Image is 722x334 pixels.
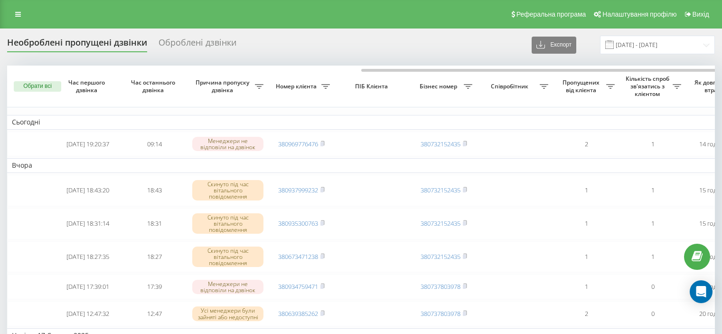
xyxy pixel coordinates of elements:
[558,79,606,94] span: Пропущених від клієнта
[278,309,318,318] a: 380639385262
[192,137,263,151] div: Менеджери не відповіли на дзвінок
[192,280,263,294] div: Менеджери не відповіли на дзвінок
[482,83,540,90] span: Співробітник
[516,10,586,18] span: Реферальна програма
[553,241,619,273] td: 1
[602,10,676,18] span: Налаштування профілю
[553,274,619,299] td: 1
[421,140,460,148] a: 380732152435
[553,208,619,239] td: 1
[693,10,709,18] span: Вихід
[192,306,263,321] div: Усі менеджери були зайняті або недоступні
[619,301,686,326] td: 0
[343,83,403,90] span: ПІБ Клієнта
[421,186,460,194] a: 380732152435
[192,247,263,267] div: Скинуто під час вітального повідомлення
[121,208,188,239] td: 18:31
[121,274,188,299] td: 17:39
[619,208,686,239] td: 1
[55,241,121,273] td: [DATE] 18:27:35
[619,241,686,273] td: 1
[55,274,121,299] td: [DATE] 17:39:01
[62,79,113,94] span: Час першого дзвінка
[690,280,713,303] div: Open Intercom Messenger
[55,208,121,239] td: [DATE] 18:31:14
[129,79,180,94] span: Час останнього дзвінка
[553,132,619,157] td: 2
[532,37,576,54] button: Експорт
[421,252,460,261] a: 380732152435
[55,132,121,157] td: [DATE] 19:20:37
[121,241,188,273] td: 18:27
[619,132,686,157] td: 1
[553,301,619,326] td: 2
[553,175,619,206] td: 1
[192,180,263,201] div: Скинуто під час вітального повідомлення
[55,301,121,326] td: [DATE] 12:47:32
[55,175,121,206] td: [DATE] 18:43:20
[121,175,188,206] td: 18:43
[192,213,263,234] div: Скинуто під час вітального повідомлення
[273,83,321,90] span: Номер клієнта
[415,83,464,90] span: Бізнес номер
[421,309,460,318] a: 380737803978
[278,140,318,148] a: 380969776476
[619,274,686,299] td: 0
[278,219,318,228] a: 380935300763
[192,79,255,94] span: Причина пропуску дзвінка
[121,132,188,157] td: 09:14
[619,175,686,206] td: 1
[14,81,61,92] button: Обрати всі
[278,282,318,291] a: 380934759471
[159,38,236,52] div: Оброблені дзвінки
[624,75,673,97] span: Кількість спроб зв'язатись з клієнтом
[421,282,460,291] a: 380737803978
[278,186,318,194] a: 380937999232
[278,252,318,261] a: 380673471238
[121,301,188,326] td: 12:47
[7,38,147,52] div: Необроблені пропущені дзвінки
[421,219,460,228] a: 380732152435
